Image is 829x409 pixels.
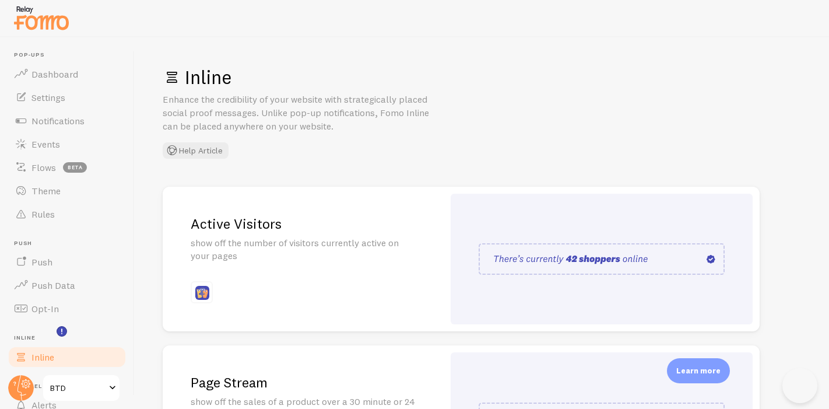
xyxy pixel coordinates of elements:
[782,368,817,403] iframe: Help Scout Beacon - Open
[14,334,127,342] span: Inline
[7,345,127,369] a: Inline
[191,236,416,263] p: show off the number of visitors currently active on your pages
[31,279,75,291] span: Push Data
[14,51,127,59] span: Pop-ups
[31,138,60,150] span: Events
[14,240,127,247] span: Push
[7,179,127,202] a: Theme
[163,142,229,159] button: Help Article
[7,62,127,86] a: Dashboard
[7,250,127,274] a: Push
[191,373,416,391] h2: Page Stream
[31,162,56,173] span: Flows
[7,274,127,297] a: Push Data
[31,351,54,363] span: Inline
[57,326,67,337] svg: <p>Watch New Feature Tutorials!</p>
[31,68,78,80] span: Dashboard
[63,162,87,173] span: beta
[7,86,127,109] a: Settings
[31,256,52,268] span: Push
[7,156,127,179] a: Flows beta
[42,374,121,402] a: BTD
[31,115,85,127] span: Notifications
[31,208,55,220] span: Rules
[12,3,71,33] img: fomo-relay-logo-orange.svg
[163,65,801,89] h1: Inline
[667,358,730,383] div: Learn more
[31,303,59,314] span: Opt-In
[7,109,127,132] a: Notifications
[479,243,725,275] img: pageviews.svg
[191,215,416,233] h2: Active Visitors
[7,202,127,226] a: Rules
[31,185,61,197] span: Theme
[50,381,106,395] span: BTD
[676,365,721,376] p: Learn more
[7,132,127,156] a: Events
[7,297,127,320] a: Opt-In
[31,92,65,103] span: Settings
[195,286,209,300] img: fomo_icons_pageviews.svg
[163,93,442,133] p: Enhance the credibility of your website with strategically placed social proof messages. Unlike p...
